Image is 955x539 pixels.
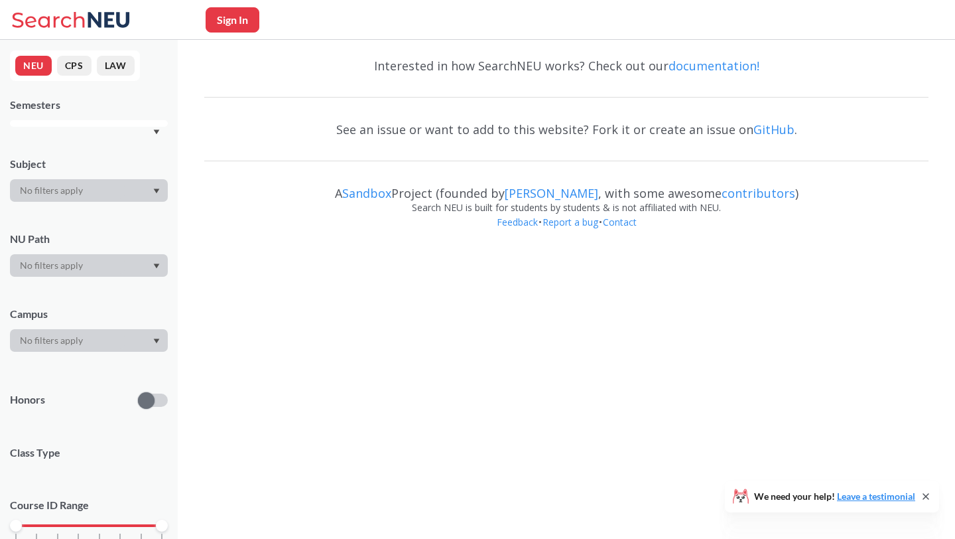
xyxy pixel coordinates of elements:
a: [PERSON_NAME] [505,185,598,201]
a: GitHub [753,121,795,137]
div: A Project (founded by , with some awesome ) [204,174,928,200]
p: Honors [10,392,45,408]
button: Sign In [206,7,259,33]
a: Report a bug [542,216,599,228]
div: • • [204,215,928,250]
button: LAW [97,56,135,76]
div: NU Path [10,232,168,246]
a: Feedback [496,216,539,228]
div: Dropdown arrow [10,179,168,202]
div: Dropdown arrow [10,329,168,352]
div: Subject [10,157,168,171]
button: CPS [57,56,92,76]
div: Search NEU is built for students by students & is not affiliated with NEU. [204,200,928,215]
svg: Dropdown arrow [153,129,160,135]
svg: Dropdown arrow [153,189,160,194]
svg: Dropdown arrow [153,264,160,269]
a: Contact [602,216,637,228]
span: We need your help! [754,492,915,501]
p: Course ID Range [10,498,168,513]
div: Campus [10,307,168,321]
div: Semesters [10,98,168,112]
a: contributors [722,185,795,201]
a: Sandbox [342,185,391,201]
div: See an issue or want to add to this website? Fork it or create an issue on . [204,110,928,149]
button: NEU [15,56,52,76]
a: Leave a testimonial [837,491,915,502]
div: Dropdown arrow [10,254,168,277]
span: Class Type [10,445,168,460]
div: Interested in how SearchNEU works? Check out our [204,46,928,85]
a: documentation! [668,58,759,74]
svg: Dropdown arrow [153,339,160,344]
